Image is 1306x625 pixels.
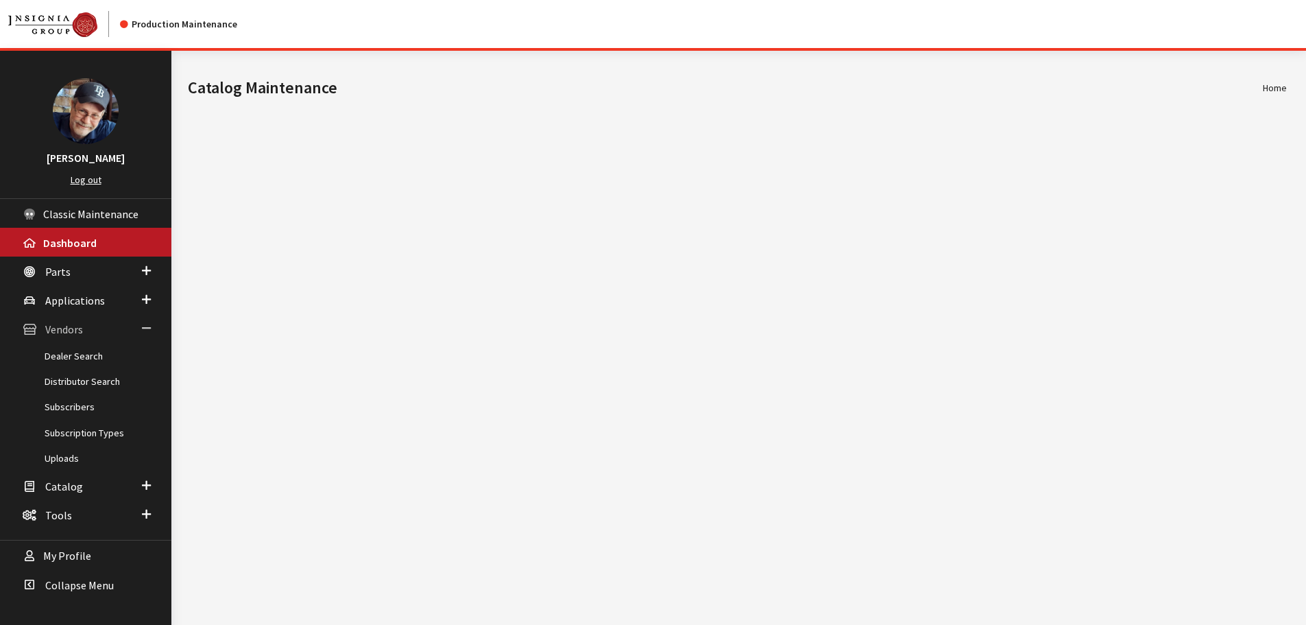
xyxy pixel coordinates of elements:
[43,236,97,250] span: Dashboard
[71,174,101,186] a: Log out
[120,17,237,32] div: Production Maintenance
[188,75,1263,100] h1: Catalog Maintenance
[45,294,105,307] span: Applications
[45,323,83,337] span: Vendors
[8,12,97,37] img: Catalog Maintenance
[8,11,120,37] a: Insignia Group logo
[45,265,71,279] span: Parts
[1263,81,1287,95] li: Home
[45,480,83,493] span: Catalog
[14,150,158,166] h3: [PERSON_NAME]
[43,207,138,221] span: Classic Maintenance
[45,508,72,522] span: Tools
[53,78,119,144] img: Ray Goodwin
[45,578,114,592] span: Collapse Menu
[43,550,91,563] span: My Profile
